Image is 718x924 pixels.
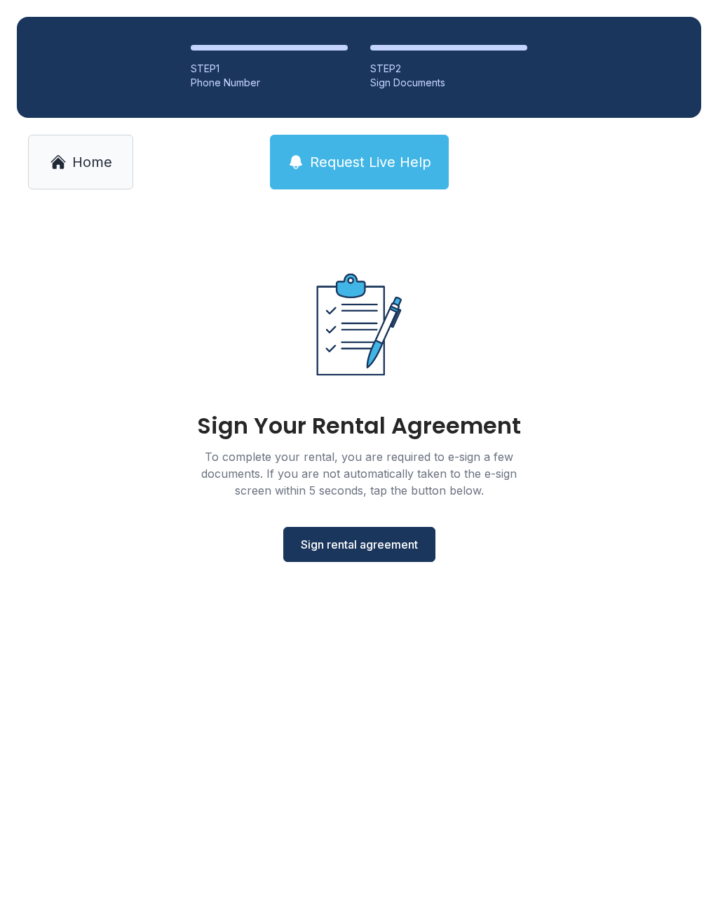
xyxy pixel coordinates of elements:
[191,76,348,90] div: Phone Number
[301,536,418,553] span: Sign rental agreement
[286,251,432,398] img: Rental agreement document illustration
[197,415,521,437] div: Sign Your Rental Agreement
[184,448,534,499] div: To complete your rental, you are required to e-sign a few documents. If you are not automatically...
[370,62,527,76] div: STEP 2
[72,152,112,172] span: Home
[191,62,348,76] div: STEP 1
[310,152,431,172] span: Request Live Help
[370,76,527,90] div: Sign Documents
